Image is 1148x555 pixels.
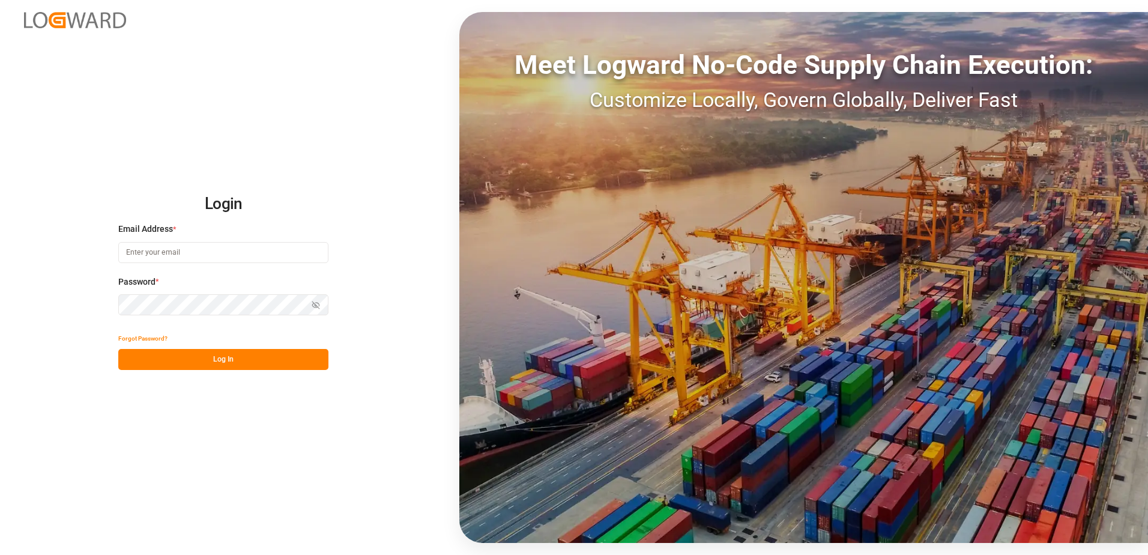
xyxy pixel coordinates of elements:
[459,85,1148,115] div: Customize Locally, Govern Globally, Deliver Fast
[118,328,168,349] button: Forgot Password?
[118,223,173,235] span: Email Address
[118,349,328,370] button: Log In
[118,276,156,288] span: Password
[118,242,328,263] input: Enter your email
[118,185,328,223] h2: Login
[459,45,1148,85] div: Meet Logward No-Code Supply Chain Execution:
[24,12,126,28] img: Logward_new_orange.png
